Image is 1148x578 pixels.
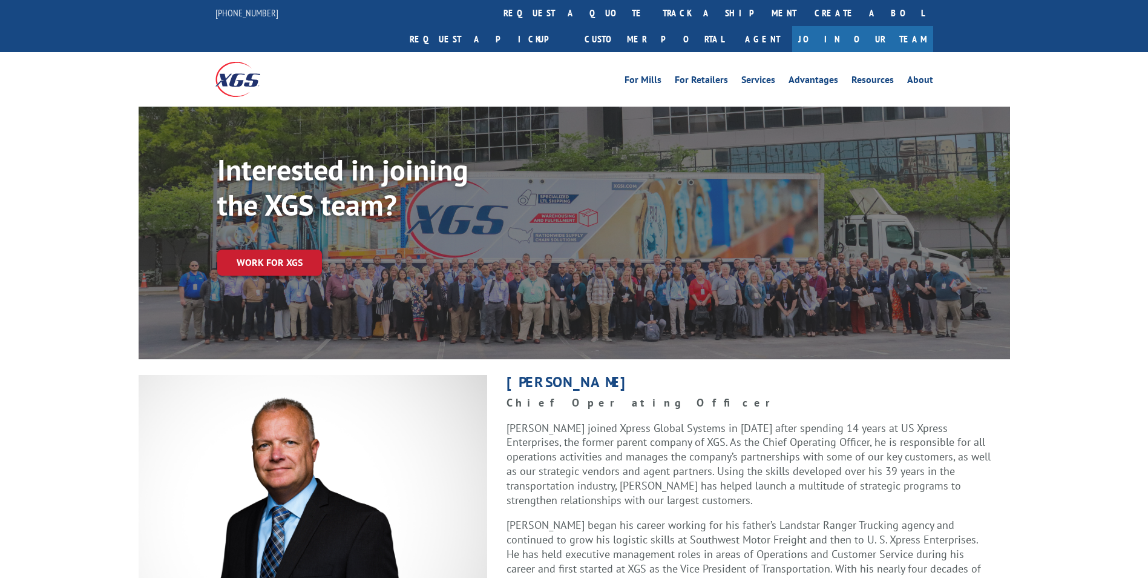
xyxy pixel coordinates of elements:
[576,26,733,52] a: Customer Portal
[733,26,792,52] a: Agent
[741,75,775,88] a: Services
[789,75,838,88] a: Advantages
[675,75,728,88] a: For Retailers
[215,7,278,19] a: [PHONE_NUMBER]
[217,250,322,276] a: Work for XGS
[792,26,933,52] a: Join Our Team
[907,75,933,88] a: About
[401,26,576,52] a: Request a pickup
[507,421,991,519] p: [PERSON_NAME] joined Xpress Global Systems in [DATE] after spending 14 years at US Xpress Enterpr...
[851,75,894,88] a: Resources
[507,396,787,410] strong: Chief Operating Officer
[217,155,580,190] h1: Interested in joining
[217,190,580,225] h1: the XGS team?
[625,75,661,88] a: For Mills
[507,375,991,396] h1: [PERSON_NAME]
